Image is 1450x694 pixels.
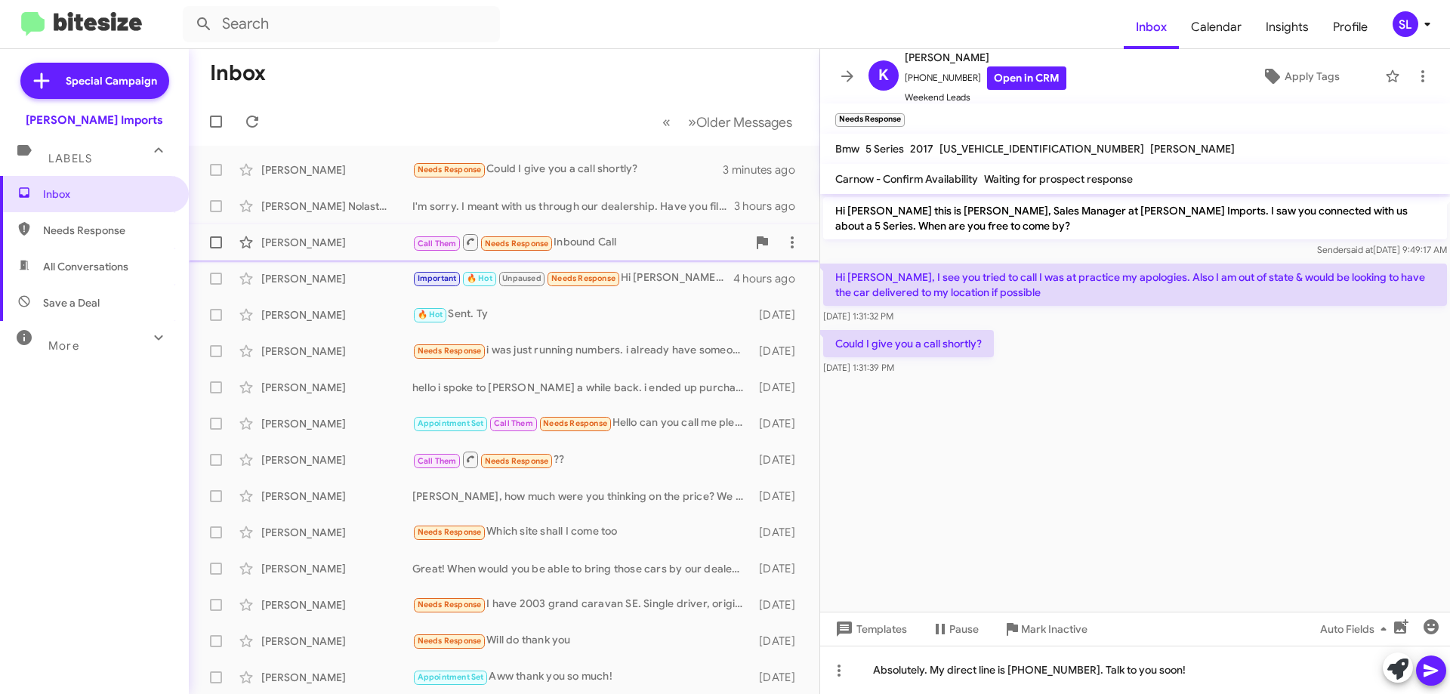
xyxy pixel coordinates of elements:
[820,646,1450,694] div: Absolutely. My direct line is [PHONE_NUMBER]. Talk to you soon!
[412,561,751,576] div: Great! When would you be able to bring those cars by our dealership so I can provide a proper app...
[949,615,979,643] span: Pause
[261,525,412,540] div: [PERSON_NAME]
[467,273,492,283] span: 🔥 Hot
[751,561,807,576] div: [DATE]
[654,106,801,137] nav: Page navigation example
[412,270,733,287] div: Hi [PERSON_NAME], I hope that you are doing well. I received a job offer in the [GEOGRAPHIC_DATA]...
[412,233,747,251] div: Inbound Call
[43,295,100,310] span: Save a Deal
[939,142,1144,156] span: [US_VEHICLE_IDENTIFICATION_NUMBER]
[412,596,751,613] div: I have 2003 grand caravan SE. Single driver, original 96k miles
[418,273,457,283] span: Important
[905,48,1066,66] span: [PERSON_NAME]
[261,561,412,576] div: [PERSON_NAME]
[261,416,412,431] div: [PERSON_NAME]
[696,114,792,131] span: Older Messages
[261,344,412,359] div: [PERSON_NAME]
[66,73,157,88] span: Special Campaign
[261,199,412,214] div: [PERSON_NAME] Nolastname120711837
[418,346,482,356] span: Needs Response
[26,113,163,128] div: [PERSON_NAME] Imports
[662,113,671,131] span: «
[751,670,807,685] div: [DATE]
[823,362,894,373] span: [DATE] 1:31:39 PM
[418,672,484,682] span: Appointment Set
[1308,615,1405,643] button: Auto Fields
[835,142,859,156] span: Bmw
[210,61,266,85] h1: Inbox
[20,63,169,99] a: Special Campaign
[412,415,751,432] div: Hello can you call me please?
[543,418,607,428] span: Needs Response
[261,380,412,395] div: [PERSON_NAME]
[551,273,615,283] span: Needs Response
[412,199,734,214] div: I'm sorry. I meant with us through our dealership. Have you filled one out either physically with...
[43,223,171,238] span: Needs Response
[48,339,79,353] span: More
[734,199,807,214] div: 3 hours ago
[832,615,907,643] span: Templates
[418,165,482,174] span: Needs Response
[865,142,904,156] span: 5 Series
[905,66,1066,90] span: [PHONE_NUMBER]
[751,525,807,540] div: [DATE]
[261,162,412,177] div: [PERSON_NAME]
[910,142,933,156] span: 2017
[1179,5,1254,49] a: Calendar
[418,636,482,646] span: Needs Response
[261,271,412,286] div: [PERSON_NAME]
[1124,5,1179,49] a: Inbox
[261,235,412,250] div: [PERSON_NAME]
[751,307,807,322] div: [DATE]
[1223,63,1377,90] button: Apply Tags
[1380,11,1433,37] button: SL
[412,306,751,323] div: Sent. Ty
[823,264,1447,306] p: Hi [PERSON_NAME], I see you tried to call I was at practice my apologies. Also I am out of state ...
[835,113,905,127] small: Needs Response
[485,239,549,248] span: Needs Response
[494,418,533,428] span: Call Them
[261,489,412,504] div: [PERSON_NAME]
[878,63,889,88] span: K
[261,634,412,649] div: [PERSON_NAME]
[751,634,807,649] div: [DATE]
[679,106,801,137] button: Next
[418,310,443,319] span: 🔥 Hot
[987,66,1066,90] a: Open in CRM
[412,489,751,504] div: [PERSON_NAME], how much were you thinking on the price? We use Market-Based pricing for like equi...
[751,452,807,467] div: [DATE]
[905,90,1066,105] span: Weekend Leads
[984,172,1133,186] span: Waiting for prospect response
[751,380,807,395] div: [DATE]
[1254,5,1321,49] a: Insights
[1021,615,1087,643] span: Mark Inactive
[418,527,482,537] span: Needs Response
[991,615,1100,643] button: Mark Inactive
[261,452,412,467] div: [PERSON_NAME]
[751,597,807,612] div: [DATE]
[1393,11,1418,37] div: SL
[412,523,751,541] div: Which site shall I come too
[919,615,991,643] button: Pause
[48,152,92,165] span: Labels
[823,310,893,322] span: [DATE] 1:31:32 PM
[1320,615,1393,643] span: Auto Fields
[412,380,751,395] div: hello i spoke to [PERSON_NAME] a while back. i ended up purchasing a white one out of [GEOGRAPHIC...
[835,172,978,186] span: Carnow - Confirm Availability
[1347,244,1373,255] span: said at
[823,330,994,357] p: Could I give you a call shortly?
[418,600,482,609] span: Needs Response
[1150,142,1235,156] span: [PERSON_NAME]
[261,307,412,322] div: [PERSON_NAME]
[751,344,807,359] div: [DATE]
[412,668,751,686] div: Aww thank you so much!
[43,259,128,274] span: All Conversations
[183,6,500,42] input: Search
[751,416,807,431] div: [DATE]
[653,106,680,137] button: Previous
[261,597,412,612] div: [PERSON_NAME]
[1321,5,1380,49] a: Profile
[412,161,723,178] div: Could I give you a call shortly?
